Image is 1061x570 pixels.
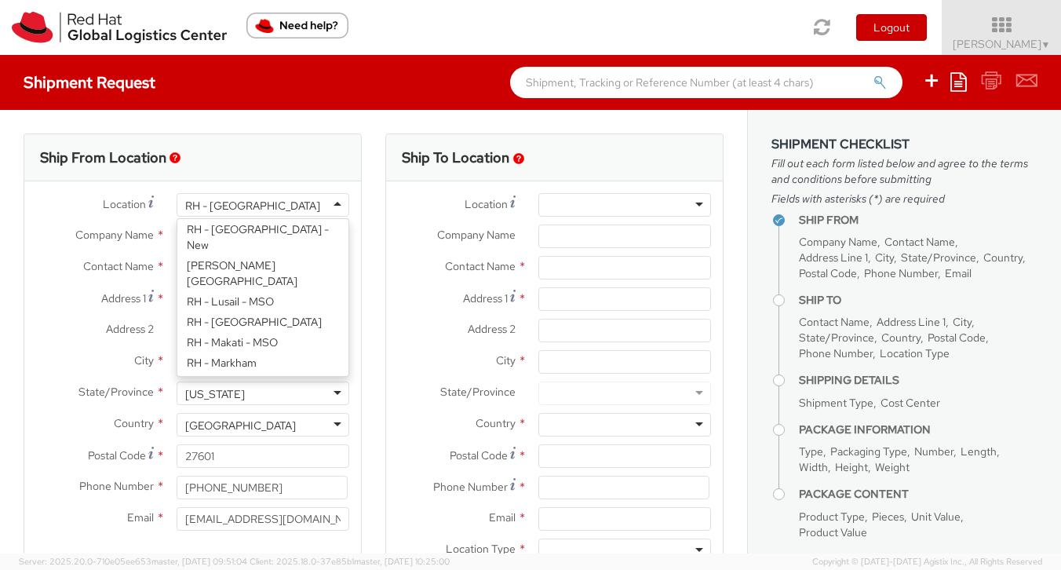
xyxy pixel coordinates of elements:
[246,13,348,38] button: Need help?
[88,448,146,462] span: Postal Code
[476,416,516,430] span: Country
[445,259,516,273] span: Contact Name
[450,448,508,462] span: Postal Code
[185,386,245,402] div: [US_STATE]
[402,150,509,166] h3: Ship To Location
[928,331,986,345] span: Postal Code
[799,214,1037,226] h4: Ship From
[799,444,823,459] span: Type
[24,74,155,91] h4: Shipment Request
[771,137,1037,152] h3: Shipment Checklist
[177,353,348,373] div: RH - Markham
[945,266,972,280] span: Email
[875,460,910,474] span: Weight
[177,332,348,353] div: RH - Makati - MSO
[799,525,867,539] span: Product Value
[433,480,508,494] span: Phone Number
[799,424,1037,436] h4: Package Information
[489,510,516,524] span: Email
[177,373,348,393] div: RH - [GEOGRAPHIC_DATA]
[771,191,1037,206] span: Fields with asterisks (*) are required
[83,259,154,273] span: Contact Name
[875,250,894,265] span: City
[446,542,516,556] span: Location Type
[468,322,516,336] span: Address 2
[79,479,154,493] span: Phone Number
[185,198,320,214] div: RH - [GEOGRAPHIC_DATA]
[75,228,154,242] span: Company Name
[914,444,953,459] span: Number
[185,418,296,433] div: [GEOGRAPHIC_DATA]
[911,510,961,524] span: Unit Value
[884,235,955,249] span: Contact Name
[114,416,154,430] span: Country
[799,375,1037,386] h4: Shipping Details
[880,346,950,360] span: Location Type
[19,556,247,567] span: Server: 2025.20.0-710e05ee653
[134,353,154,367] span: City
[437,228,516,242] span: Company Name
[103,197,146,211] span: Location
[151,556,247,567] span: master, [DATE] 09:51:04
[953,315,972,329] span: City
[856,14,927,41] button: Logout
[901,250,976,265] span: State/Province
[799,294,1037,306] h4: Ship To
[354,556,450,567] span: master, [DATE] 10:25:00
[463,291,508,305] span: Address 1
[799,331,874,345] span: State/Province
[440,385,516,399] span: State/Province
[177,219,348,255] div: RH - [GEOGRAPHIC_DATA] - New
[177,291,348,312] div: RH - Lusail - MSO
[799,235,877,249] span: Company Name
[881,396,940,410] span: Cost Center
[799,488,1037,500] h4: Package Content
[799,266,857,280] span: Postal Code
[40,150,166,166] h3: Ship From Location
[12,12,227,43] img: rh-logistics-00dfa346123c4ec078e1.svg
[830,444,907,459] span: Packaging Type
[799,510,865,524] span: Product Type
[496,353,516,367] span: City
[812,556,1042,568] span: Copyright © [DATE]-[DATE] Agistix Inc., All Rights Reserved
[106,322,154,336] span: Address 2
[872,510,904,524] span: Pieces
[864,266,938,280] span: Phone Number
[799,315,870,329] span: Contact Name
[835,460,868,474] span: Height
[250,556,450,567] span: Client: 2025.18.0-37e85b1
[127,510,154,524] span: Email
[465,197,508,211] span: Location
[177,255,348,291] div: [PERSON_NAME][GEOGRAPHIC_DATA]
[799,460,828,474] span: Width
[510,67,902,98] input: Shipment, Tracking or Reference Number (at least 4 chars)
[961,444,997,459] span: Length
[78,385,154,399] span: State/Province
[799,346,873,360] span: Phone Number
[101,291,146,305] span: Address 1
[799,250,868,265] span: Address Line 1
[877,315,946,329] span: Address Line 1
[983,250,1023,265] span: Country
[881,331,921,345] span: Country
[771,155,1037,187] span: Fill out each form listed below and agree to the terms and conditions before submitting
[1041,38,1051,51] span: ▼
[953,37,1051,51] span: [PERSON_NAME]
[177,312,348,332] div: RH - [GEOGRAPHIC_DATA]
[799,396,873,410] span: Shipment Type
